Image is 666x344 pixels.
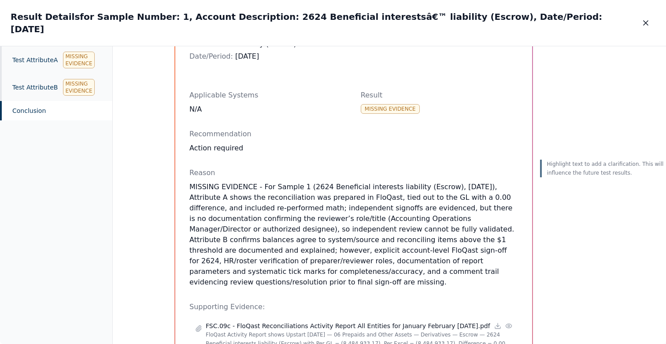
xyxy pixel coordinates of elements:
[189,52,233,60] span: Date/Period :
[189,104,347,115] div: N/A
[361,104,420,114] div: Missing Evidence
[189,143,518,153] div: Action required
[189,168,518,178] p: Reason
[361,90,518,101] p: Result
[189,302,518,312] p: Supporting Evidence:
[11,11,636,35] h2: Result Details for Sample Number: 1, Account Description: 2624 Beneficial interestsâ€™ liability ...
[206,322,490,330] p: FSC.09c - FloQast Reconciliations Activity Report All Entities for January February [DATE].pdf
[189,129,518,139] p: Recommendation
[189,182,518,288] p: MISSING EVIDENCE - For Sample 1 (2624 Beneficial interests liability (Escrow), [DATE]), Attribute...
[63,79,94,96] div: Missing Evidence
[189,90,347,101] p: Applicable Systems
[494,322,502,330] a: Download file
[189,51,347,62] div: [DATE]
[63,52,94,68] div: Missing Evidence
